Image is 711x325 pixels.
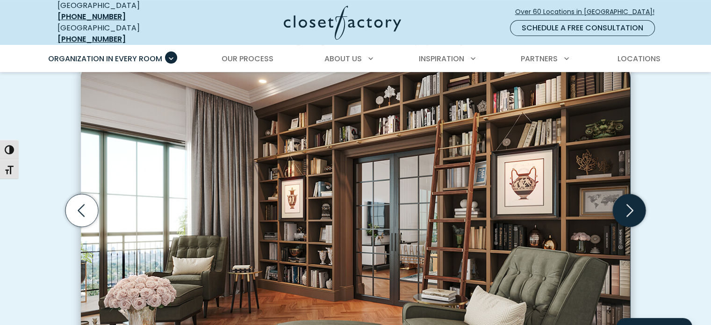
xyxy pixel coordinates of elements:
span: Partners [521,53,558,64]
span: Organization in Every Room [48,53,162,64]
span: Locations [617,53,660,64]
button: Next slide [609,190,649,231]
span: Our Process [222,53,273,64]
span: Over 60 Locations in [GEOGRAPHIC_DATA]! [515,7,662,17]
button: Previous slide [62,190,102,231]
a: Over 60 Locations in [GEOGRAPHIC_DATA]! [515,4,662,20]
span: About Us [324,53,362,64]
a: Schedule a Free Consultation [510,20,655,36]
a: [PHONE_NUMBER] [57,11,126,22]
div: [GEOGRAPHIC_DATA] [57,22,193,45]
span: Inspiration [419,53,464,64]
img: Closet Factory Logo [284,6,401,40]
a: [PHONE_NUMBER] [57,34,126,44]
nav: Primary Menu [42,46,670,72]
